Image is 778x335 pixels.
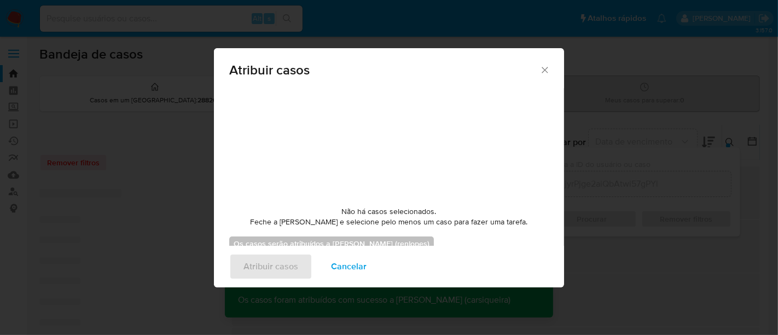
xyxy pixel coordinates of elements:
[251,217,528,228] span: Feche a [PERSON_NAME] e selecione pelo menos um caso para fazer uma tarefa.
[307,88,471,198] img: yH5BAEAAAAALAAAAAABAAEAAAIBRAA7
[317,253,381,280] button: Cancelar
[214,48,564,287] div: assign-modal
[539,65,549,74] button: Fechar a janela
[229,63,539,77] span: Atribuir casos
[342,206,437,217] span: Não há casos selecionados.
[234,238,429,249] b: Os casos serão atribuídos a [PERSON_NAME] (renlopes)
[331,255,367,279] span: Cancelar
